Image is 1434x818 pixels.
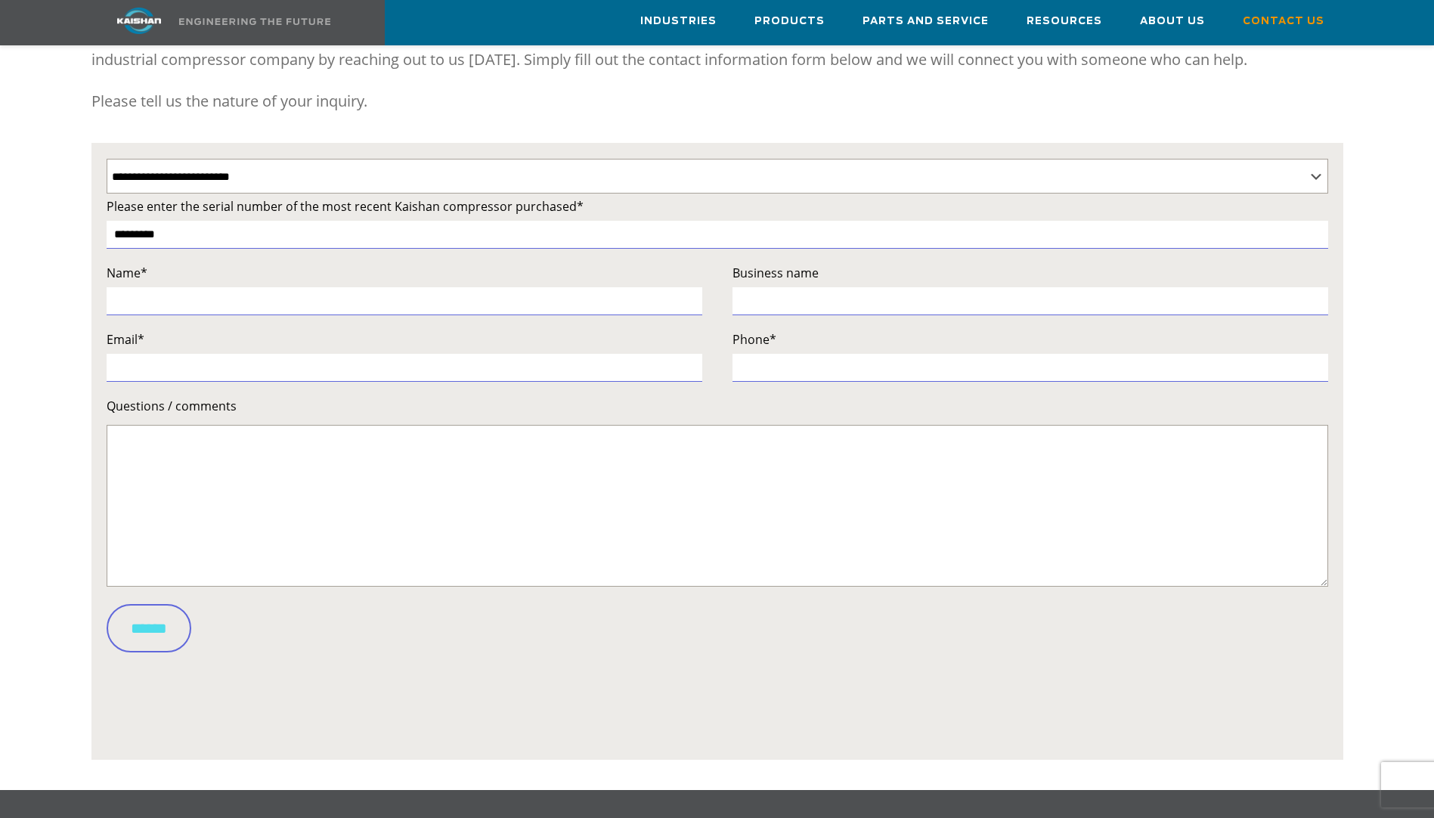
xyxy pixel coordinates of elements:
form: Contact form [107,196,1328,748]
a: Resources [1027,1,1102,42]
label: Email* [107,329,702,350]
span: Products [754,13,825,30]
img: Engineering the future [179,18,330,25]
label: Name* [107,262,702,284]
a: Parts and Service [863,1,989,42]
span: Resources [1027,13,1102,30]
span: About Us [1140,13,1205,30]
a: Contact Us [1243,1,1324,42]
a: Industries [640,1,717,42]
a: About Us [1140,1,1205,42]
a: Products [754,1,825,42]
span: Parts and Service [863,13,989,30]
label: Business name [732,262,1328,284]
span: Industries [640,13,717,30]
label: Phone* [732,329,1328,350]
span: Contact Us [1243,13,1324,30]
label: Please enter the serial number of the most recent Kaishan compressor purchased* [107,196,1328,217]
p: Please tell us the nature of your inquiry. [91,86,1343,116]
img: kaishan logo [82,8,196,34]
